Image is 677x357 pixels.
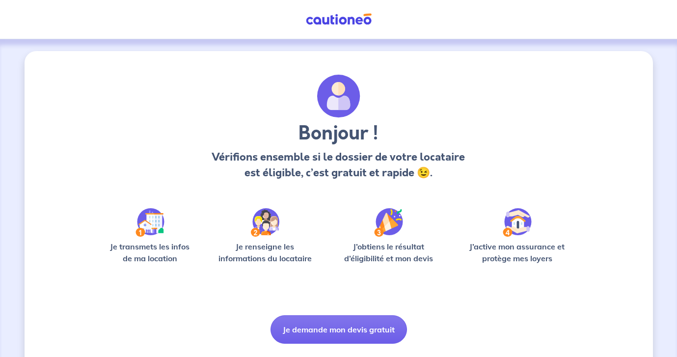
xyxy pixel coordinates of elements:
[135,208,164,237] img: /static/90a569abe86eec82015bcaae536bd8e6/Step-1.svg
[209,122,468,145] h3: Bonjour !
[213,241,318,264] p: Je renseigne les informations du locataire
[374,208,403,237] img: /static/f3e743aab9439237c3e2196e4328bba9/Step-3.svg
[460,241,574,264] p: J’active mon assurance et protège mes loyers
[317,75,360,118] img: archivate
[251,208,279,237] img: /static/c0a346edaed446bb123850d2d04ad552/Step-2.svg
[333,241,444,264] p: J’obtiens le résultat d’éligibilité et mon devis
[302,13,376,26] img: Cautioneo
[103,241,197,264] p: Je transmets les infos de ma location
[209,149,468,181] p: Vérifions ensemble si le dossier de votre locataire est éligible, c’est gratuit et rapide 😉.
[271,315,407,344] button: Je demande mon devis gratuit
[503,208,532,237] img: /static/bfff1cf634d835d9112899e6a3df1a5d/Step-4.svg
